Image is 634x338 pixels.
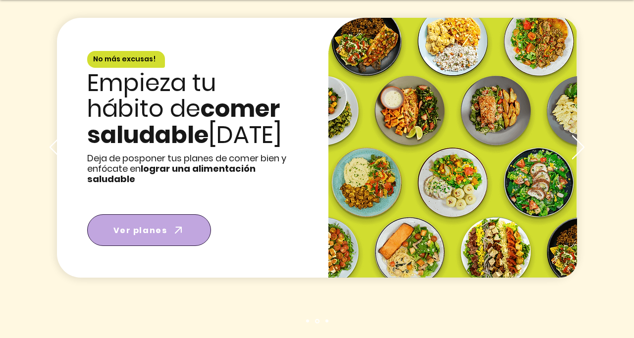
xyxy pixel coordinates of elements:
[325,320,328,323] a: Platos diseñado por chef
[87,162,256,185] span: lograr una alimentación saludable
[577,281,624,328] iframe: Messagebird Livechat Widget
[315,319,319,323] a: Suscripción
[328,18,577,278] img: platos-foody-suscripcion
[87,92,280,151] span: comer saludable
[87,214,211,246] a: Ver planes
[87,66,216,126] span: Empieza tu hábito de
[303,319,331,323] nav: Diapositivas
[572,135,584,161] button: Próximo
[113,224,167,237] span: Ver planes
[209,118,282,151] span: [DATE]
[306,320,309,323] a: New Users
[93,54,156,64] span: No más excusas!
[87,152,286,175] span: Deja de posponer tus planes de comer bien y enfócate en
[50,135,62,161] button: Previo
